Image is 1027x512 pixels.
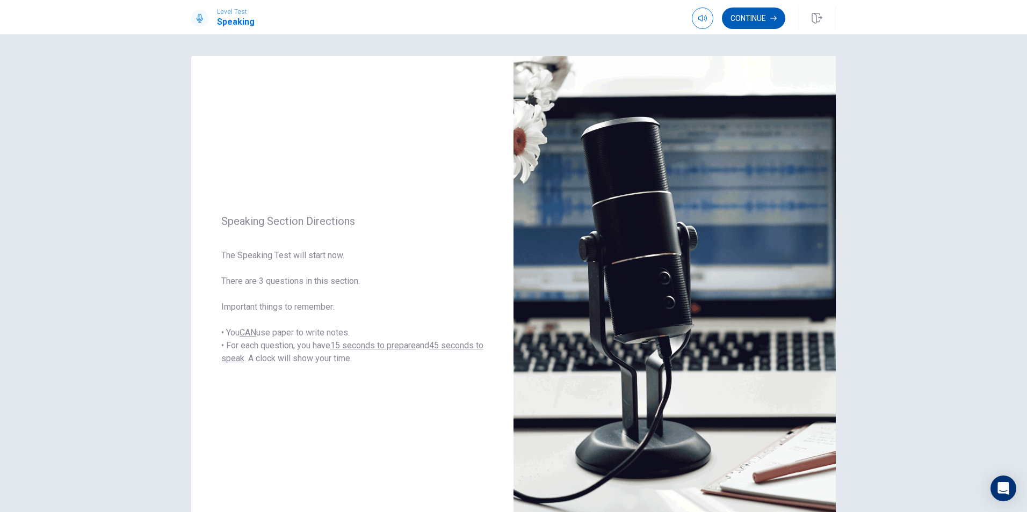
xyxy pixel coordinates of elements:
[221,215,483,228] span: Speaking Section Directions
[221,249,483,365] span: The Speaking Test will start now. There are 3 questions in this section. Important things to reme...
[722,8,785,29] button: Continue
[990,476,1016,501] div: Open Intercom Messenger
[217,8,255,16] span: Level Test
[217,16,255,28] h1: Speaking
[330,340,416,350] u: 15 seconds to prepare
[240,327,256,338] u: CAN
